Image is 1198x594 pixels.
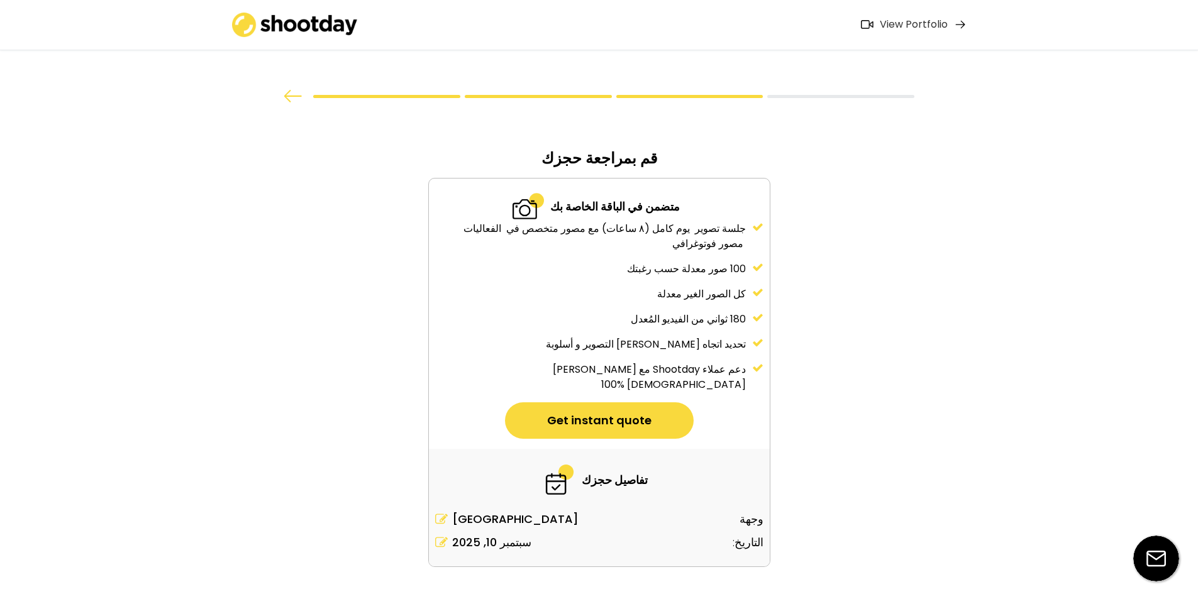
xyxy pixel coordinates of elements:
[513,191,544,221] img: 2-specialized.svg
[428,148,770,178] div: قم بمراجعة حجزك
[880,18,948,31] div: View Portfolio
[453,312,746,327] div: 180 ثواني من الفيديو المُعدل
[861,20,874,29] img: Icon%20feather-video%402x.png
[550,198,680,215] div: متضمن في الباقة الخاصة بك
[232,13,358,37] img: shootday_logo.png
[453,362,746,392] div: دعم عملاء Shootday مع [PERSON_NAME][DEMOGRAPHIC_DATA] 100%
[740,510,763,527] div: وجهة
[284,90,302,102] img: arrow%20back.svg
[582,471,648,488] div: تفاصيل حجزك
[505,402,694,439] button: Get instant quote
[435,287,746,302] div: كل الصور الغير معدلة
[453,337,746,352] div: تحديد اتجاه [PERSON_NAME] التصوير و أسلوبة
[452,534,531,551] div: سبتمبر 10, 2025
[1133,536,1179,581] img: email-icon%20%281%29.svg
[435,261,746,277] div: 100 صور معدلة حسب رغبتك
[435,221,746,251] div: جلسة تصوير يوم كامل (٨ ساعات) مع مصور متخصص في الفعاليات مصور فوتوغرافي
[733,534,763,551] div: التاريخ:
[544,465,575,495] img: 6-fast.svg
[452,510,579,527] div: [GEOGRAPHIC_DATA]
